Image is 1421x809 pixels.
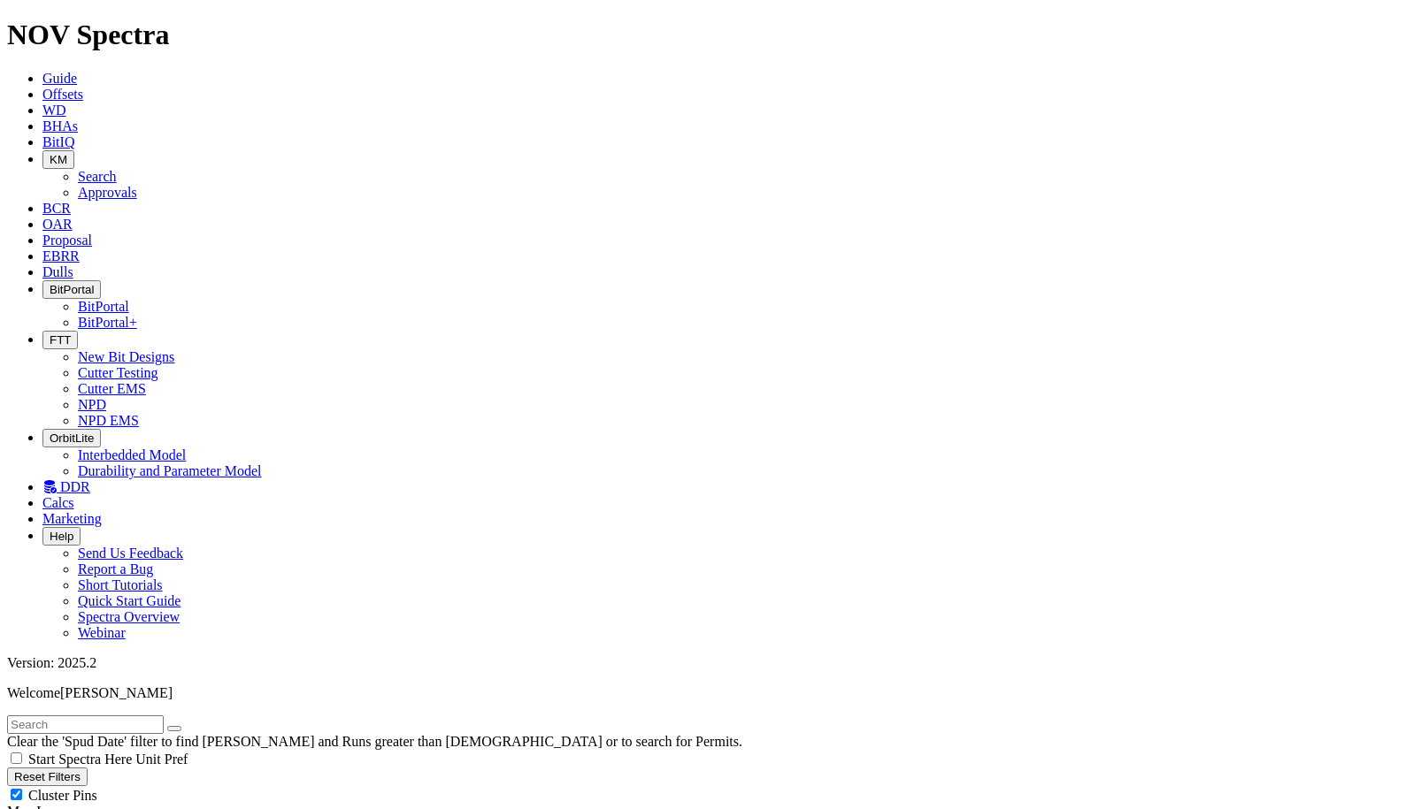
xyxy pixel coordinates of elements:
[42,527,81,546] button: Help
[78,315,137,330] a: BitPortal+
[7,767,88,786] button: Reset Filters
[42,248,80,263] a: EBRR
[42,87,83,102] a: Offsets
[78,413,139,428] a: NPD EMS
[60,479,90,494] span: DDR
[42,479,90,494] a: DDR
[78,169,117,184] a: Search
[78,625,126,640] a: Webinar
[50,283,94,296] span: BitPortal
[78,349,174,364] a: New Bit Designs
[42,103,66,118] a: WD
[78,185,137,200] a: Approvals
[7,19,1414,51] h1: NOV Spectra
[42,201,71,216] a: BCR
[42,118,78,134] a: BHAs
[42,150,74,169] button: KM
[42,264,73,279] a: Dulls
[42,71,77,86] a: Guide
[78,381,146,396] a: Cutter EMS
[11,752,22,764] input: Start Spectra Here
[78,577,163,592] a: Short Tutorials
[42,134,74,149] a: BitIQ
[50,153,67,166] span: KM
[42,429,101,447] button: OrbitLite
[28,788,97,803] span: Cluster Pins
[78,447,186,462] a: Interbedded Model
[78,593,181,608] a: Quick Start Guide
[50,431,94,445] span: OrbitLite
[42,511,102,526] a: Marketing
[28,752,132,767] span: Start Spectra Here
[135,752,188,767] span: Unit Pref
[42,217,73,232] a: OAR
[60,685,173,700] span: [PERSON_NAME]
[42,495,74,510] a: Calcs
[42,280,101,299] button: BitPortal
[50,530,73,543] span: Help
[78,365,158,380] a: Cutter Testing
[78,463,262,478] a: Durability and Parameter Model
[78,609,180,624] a: Spectra Overview
[50,333,71,347] span: FTT
[7,685,1414,701] p: Welcome
[7,655,1414,671] div: Version: 2025.2
[78,397,106,412] a: NPD
[78,299,129,314] a: BitPortal
[78,546,183,561] a: Send Us Feedback
[42,233,92,248] a: Proposal
[7,715,164,734] input: Search
[78,561,153,576] a: Report a Bug
[42,331,78,349] button: FTT
[7,734,742,749] span: Clear the 'Spud Date' filter to find [PERSON_NAME] and Runs greater than [DEMOGRAPHIC_DATA] or to...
